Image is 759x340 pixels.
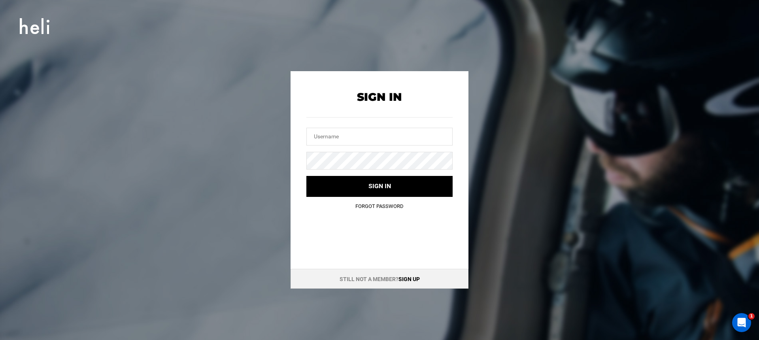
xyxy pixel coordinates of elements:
button: Sign in [306,176,453,197]
span: 1 [748,313,755,319]
input: Username [306,128,453,145]
iframe: Intercom live chat [732,313,751,332]
a: Sign up [398,276,420,282]
div: Still not a member? [291,269,468,289]
a: Forgot Password [355,203,404,209]
h2: Sign In [306,91,453,103]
